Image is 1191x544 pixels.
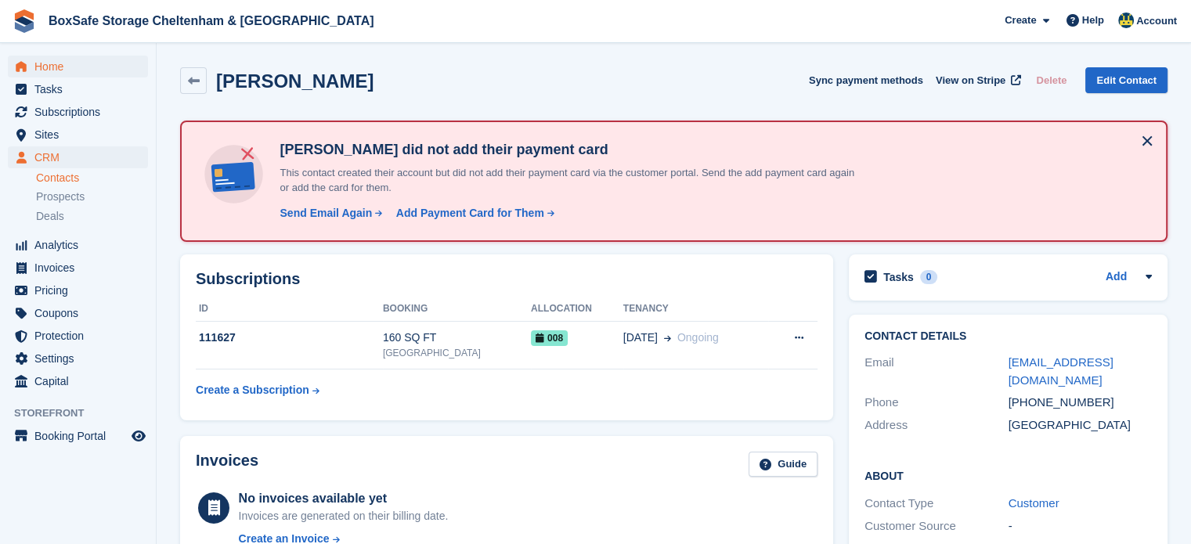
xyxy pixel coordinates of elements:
[1009,416,1153,434] div: [GEOGRAPHIC_DATA]
[8,325,148,347] a: menu
[1082,13,1104,28] span: Help
[1009,517,1153,535] div: -
[8,234,148,256] a: menu
[34,425,128,447] span: Booking Portal
[36,171,148,186] a: Contacts
[531,330,568,346] span: 008
[1118,13,1134,28] img: Kim Virabi
[383,346,531,360] div: [GEOGRAPHIC_DATA]
[8,425,148,447] a: menu
[36,209,64,224] span: Deals
[936,73,1005,88] span: View on Stripe
[1009,355,1113,387] a: [EMAIL_ADDRESS][DOMAIN_NAME]
[36,189,85,204] span: Prospects
[920,270,938,284] div: 0
[196,382,309,398] div: Create a Subscription
[383,297,531,322] th: Booking
[200,141,267,207] img: no-card-linked-e7822e413c904bf8b177c4d89f31251c4716f9871600ec3ca5bfc59e148c83f4.svg
[8,124,148,146] a: menu
[1106,268,1127,286] a: Add
[34,124,128,146] span: Sites
[239,489,449,508] div: No invoices available yet
[883,270,914,284] h2: Tasks
[749,452,817,477] a: Guide
[36,208,148,225] a: Deals
[196,270,817,288] h2: Subscriptions
[864,467,1152,483] h2: About
[14,405,156,421] span: Storefront
[280,205,372,222] div: Send Email Again
[129,427,148,445] a: Preview store
[8,101,148,123] a: menu
[8,78,148,100] a: menu
[8,56,148,77] a: menu
[36,189,148,205] a: Prospects
[34,257,128,279] span: Invoices
[8,348,148,369] a: menu
[1136,13,1177,29] span: Account
[34,348,128,369] span: Settings
[8,257,148,279] a: menu
[623,330,658,346] span: [DATE]
[864,354,1009,389] div: Email
[196,452,258,477] h2: Invoices
[383,330,531,346] div: 160 SQ FT
[34,370,128,392] span: Capital
[239,508,449,524] div: Invoices are generated on their billing date.
[273,165,861,196] p: This contact created their account but did not add their payment card via the customer portal. Se...
[1009,496,1059,510] a: Customer
[196,376,319,405] a: Create a Subscription
[34,325,128,347] span: Protection
[1009,394,1153,412] div: [PHONE_NUMBER]
[196,297,383,322] th: ID
[623,297,768,322] th: Tenancy
[531,297,623,322] th: Allocation
[196,330,383,346] div: 111627
[8,279,148,301] a: menu
[1005,13,1036,28] span: Create
[390,205,556,222] a: Add Payment Card for Them
[34,78,128,100] span: Tasks
[864,495,1009,513] div: Contact Type
[8,302,148,324] a: menu
[864,330,1152,343] h2: Contact Details
[34,101,128,123] span: Subscriptions
[34,146,128,168] span: CRM
[1030,67,1073,93] button: Delete
[396,205,544,222] div: Add Payment Card for Them
[216,70,374,92] h2: [PERSON_NAME]
[34,56,128,77] span: Home
[1085,67,1168,93] a: Edit Contact
[677,331,719,344] span: Ongoing
[929,67,1024,93] a: View on Stripe
[13,9,36,33] img: stora-icon-8386f47178a22dfd0bd8f6a31ec36ba5ce8667c1dd55bd0f319d3a0aa187defe.svg
[34,302,128,324] span: Coupons
[273,141,861,159] h4: [PERSON_NAME] did not add their payment card
[34,234,128,256] span: Analytics
[864,517,1009,535] div: Customer Source
[864,416,1009,434] div: Address
[864,394,1009,412] div: Phone
[8,146,148,168] a: menu
[8,370,148,392] a: menu
[34,279,128,301] span: Pricing
[809,67,923,93] button: Sync payment methods
[42,8,380,34] a: BoxSafe Storage Cheltenham & [GEOGRAPHIC_DATA]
